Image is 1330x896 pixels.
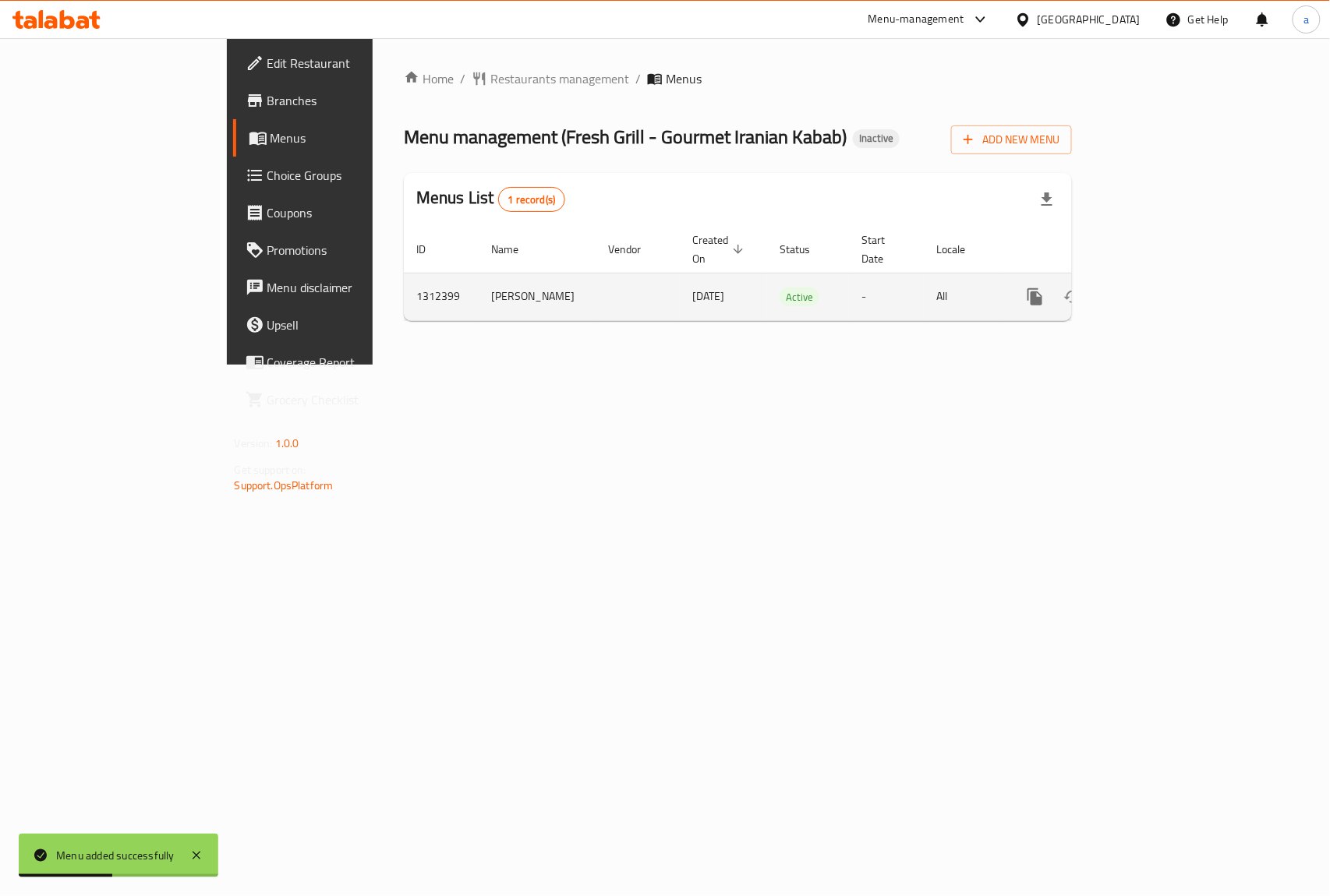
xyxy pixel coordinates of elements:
span: [DATE] [692,286,724,306]
a: Restaurants management [472,69,629,88]
li: / [635,69,641,88]
span: Created On [692,231,748,268]
span: Menu disclaimer [267,278,437,297]
span: a [1303,11,1309,28]
span: Menu management ( Fresh Grill - Gourmet Iranian Kabab ) [404,119,847,154]
span: Start Date [861,231,905,268]
table: enhanced table [404,226,1179,321]
span: Coupons [267,203,437,222]
button: more [1017,278,1054,316]
td: - [849,273,924,320]
span: 1.0.0 [275,433,299,453]
h2: Menus List [416,186,565,212]
span: Upsell [267,316,437,334]
span: Locale [936,240,985,259]
th: Actions [1004,226,1179,273]
button: Add New Menu [951,125,1072,154]
div: Active [780,287,819,306]
span: Edit Restaurant [267,54,437,72]
a: Grocery Checklist [233,381,449,418]
span: Vendor [608,240,661,259]
span: Menus [666,69,702,88]
span: Get support on: [235,460,306,480]
div: Menu added successfully [56,847,175,864]
span: Grocery Checklist [267,390,437,409]
span: Restaurants management [490,69,629,88]
a: Upsell [233,306,449,344]
span: Active [780,288,819,306]
td: [PERSON_NAME] [479,273,596,320]
span: Branches [267,91,437,110]
a: Coupons [233,194,449,231]
span: Inactive [853,132,900,145]
a: Menu disclaimer [233,269,449,306]
div: Menu-management [868,10,964,29]
div: Total records count [498,187,566,212]
span: Coverage Report [267,353,437,372]
td: All [924,273,1004,320]
span: Choice Groups [267,166,437,185]
span: Name [491,240,539,259]
nav: breadcrumb [404,69,1072,88]
a: Branches [233,82,449,119]
span: Promotions [267,241,437,259]
a: Promotions [233,231,449,269]
a: Edit Restaurant [233,44,449,82]
div: Inactive [853,129,900,148]
div: Export file [1028,181,1066,218]
li: / [460,69,465,88]
span: Add New Menu [964,130,1059,150]
a: Menus [233,119,449,157]
span: 1 record(s) [499,192,565,207]
span: ID [416,240,446,259]
span: Status [780,240,830,259]
span: Menus [271,129,437,147]
span: Version: [235,433,273,453]
div: [GEOGRAPHIC_DATA] [1038,11,1141,28]
a: Coverage Report [233,344,449,381]
a: Choice Groups [233,157,449,194]
a: Support.OpsPlatform [235,475,334,496]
